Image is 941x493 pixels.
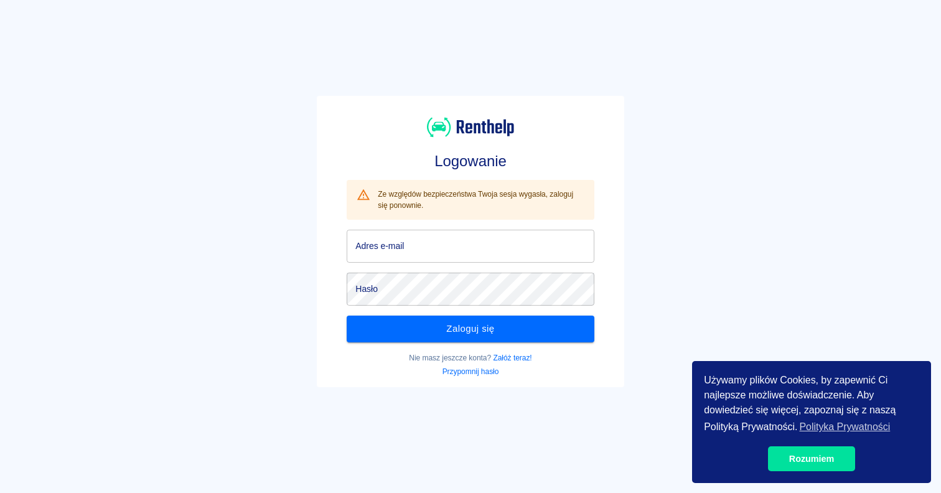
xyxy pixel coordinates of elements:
[442,367,499,376] a: Przypomnij hasło
[427,116,514,139] img: Renthelp logo
[347,352,594,364] p: Nie masz jeszcze konta?
[692,361,931,483] div: cookieconsent
[768,446,855,471] a: dismiss cookie message
[797,418,892,436] a: learn more about cookies
[704,373,919,436] span: Używamy plików Cookies, by zapewnić Ci najlepsze możliwe doświadczenie. Aby dowiedzieć się więcej...
[378,184,584,216] div: Ze względów bezpieczeństwa Twoja sesja wygasła, zaloguj się ponownie.
[493,354,531,362] a: Załóż teraz!
[347,316,594,342] button: Zaloguj się
[347,153,594,170] h3: Logowanie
